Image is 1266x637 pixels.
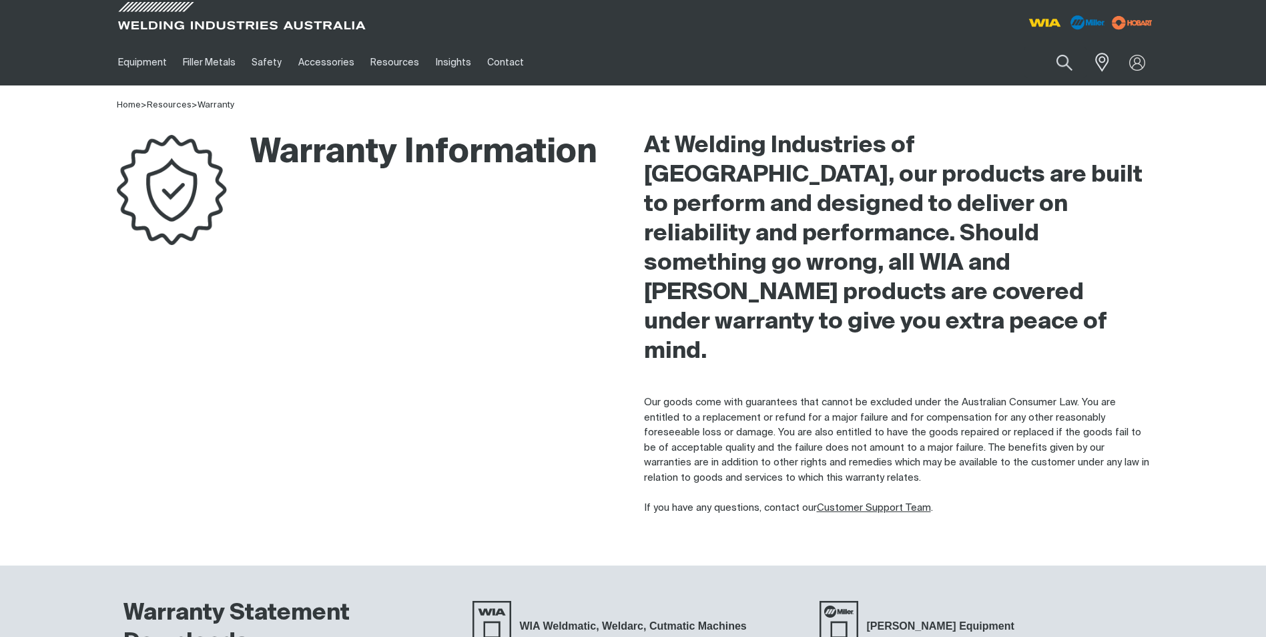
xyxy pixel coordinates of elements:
[1108,13,1157,33] img: miller
[175,39,244,85] a: Filler Metals
[290,39,362,85] a: Accessories
[1042,47,1087,78] button: Search products
[244,39,290,85] a: Safety
[644,395,1150,515] p: Our goods come with guarantees that cannot be excluded under the Australian Consumer Law. You are...
[511,618,755,635] span: WIA Weldmatic, Weldarc, Cutmatic Machines
[858,618,1023,635] span: [PERSON_NAME] Equipment
[1024,47,1086,78] input: Product name or item number...
[117,101,141,110] a: Home
[141,101,147,110] span: >
[147,101,198,110] span: >
[117,132,597,175] h1: Warranty Information
[817,503,931,513] a: Customer Support Team
[362,39,427,85] a: Resources
[110,39,175,85] a: Equipment
[427,39,479,85] a: Insights
[198,101,234,110] a: Warranty
[644,132,1150,367] h2: At Welding Industries of [GEOGRAPHIC_DATA], our products are built to perform and designed to del...
[147,101,192,110] a: Resources
[479,39,532,85] a: Contact
[110,39,895,85] nav: Main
